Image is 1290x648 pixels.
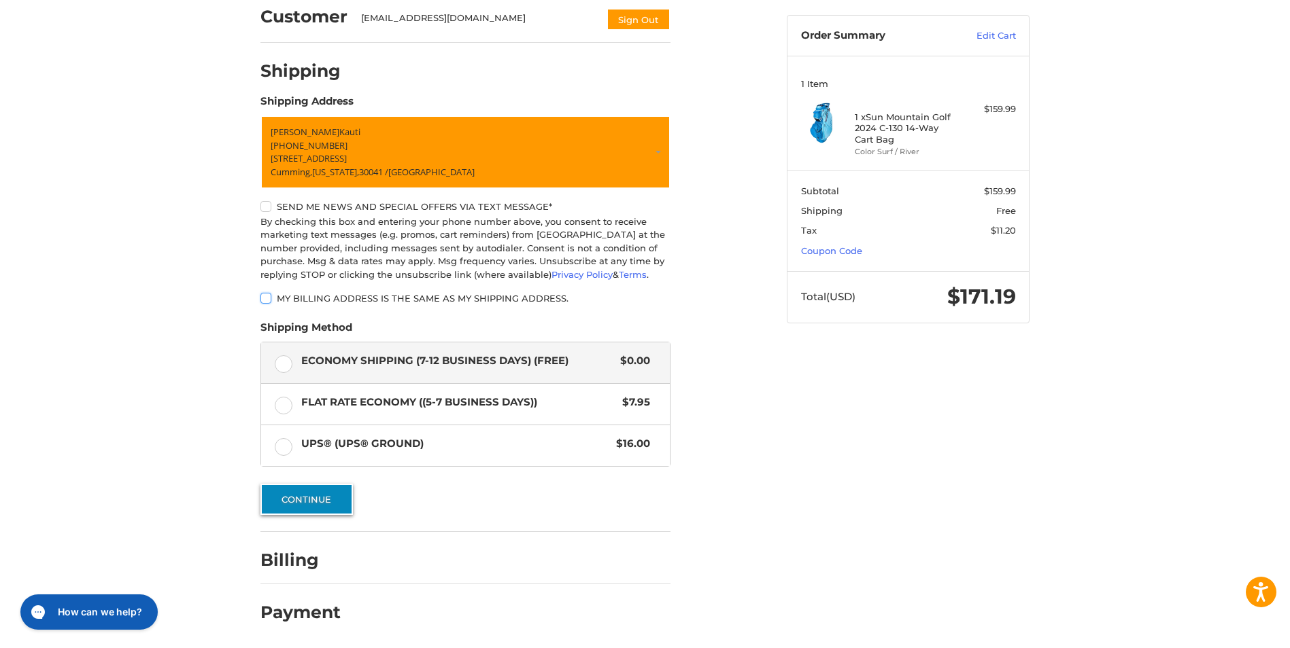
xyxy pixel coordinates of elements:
h2: Payment [260,602,341,623]
h3: 1 Item [801,78,1016,89]
a: Coupon Code [801,245,862,256]
span: Tax [801,225,817,236]
h2: Customer [260,6,347,27]
span: Subtotal [801,185,839,196]
span: [STREET_ADDRESS] [271,152,347,164]
span: Cumming, [271,166,312,178]
span: Total (USD) [801,290,855,303]
h3: Order Summary [801,29,947,43]
a: Terms [619,269,647,280]
h4: 1 x Sun Mountain Golf 2024 C-130 14-Way Cart Bag [855,111,959,145]
a: Enter or select a different address [260,115,671,189]
button: Continue [260,484,353,515]
div: By checking this box and entering your phone number above, you consent to receive marketing text ... [260,215,671,282]
iframe: Google Customer Reviews [1178,611,1290,648]
legend: Shipping Method [260,320,352,342]
h2: Shipping [260,60,341,82]
span: $11.20 [991,225,1016,236]
div: [EMAIL_ADDRESS][DOMAIN_NAME] [361,12,594,31]
legend: Shipping Address [260,94,354,115]
span: [US_STATE], [312,166,359,178]
span: [PHONE_NUMBER] [271,139,347,151]
label: Send me news and special offers via text message* [260,201,671,212]
a: Privacy Policy [551,269,613,280]
div: $159.99 [962,103,1016,116]
span: Economy Shipping (7-12 Business Days) (Free) [301,353,614,369]
span: $171.19 [947,284,1016,309]
span: $7.95 [615,395,650,410]
span: Kauti [339,126,360,138]
span: $0.00 [613,353,650,369]
span: Free [996,205,1016,216]
li: Color Surf / River [855,146,959,158]
iframe: Gorgias live chat messenger [14,590,162,634]
span: [GEOGRAPHIC_DATA] [388,166,475,178]
span: UPS® (UPS® Ground) [301,436,610,452]
span: $16.00 [609,436,650,452]
h2: Billing [260,550,340,571]
span: 30041 / [359,166,388,178]
span: Flat Rate Economy ((5-7 Business Days)) [301,395,616,410]
span: Shipping [801,205,843,216]
a: Edit Cart [947,29,1016,43]
span: [PERSON_NAME] [271,126,339,138]
button: Sign Out [607,8,671,31]
label: My billing address is the same as my shipping address. [260,293,671,304]
span: $159.99 [984,185,1016,196]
